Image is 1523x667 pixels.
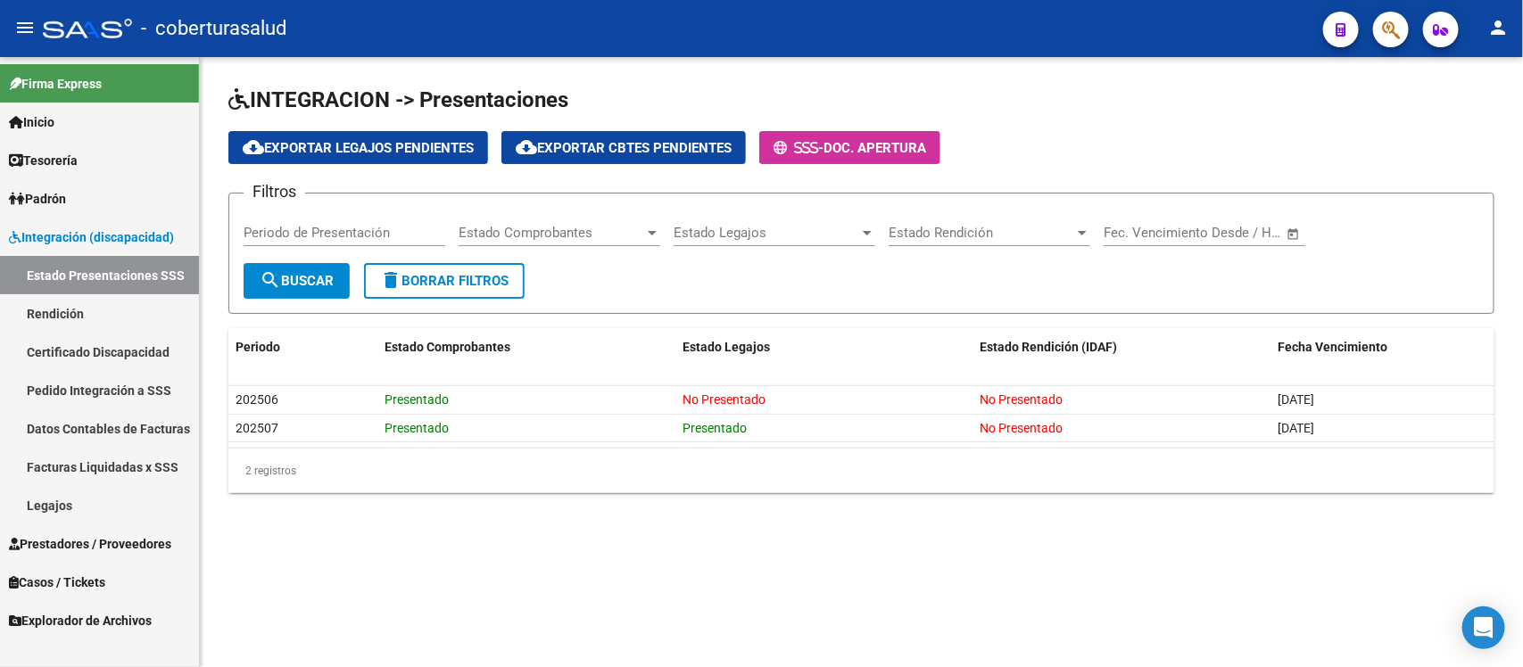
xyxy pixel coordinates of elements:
span: Inicio [9,112,54,132]
span: Estado Rendición (IDAF) [981,340,1118,354]
datatable-header-cell: Estado Rendición (IDAF) [973,328,1271,366]
button: -Doc. Apertura [759,131,940,164]
datatable-header-cell: Estado Legajos [675,328,973,366]
span: Doc. Apertura [824,140,926,156]
span: Presentado [385,421,449,435]
mat-icon: delete [380,269,401,291]
span: Exportar Cbtes Pendientes [516,140,732,156]
datatable-header-cell: Periodo [228,328,377,366]
span: Explorador de Archivos [9,611,152,630]
span: No Presentado [683,392,766,407]
span: Casos / Tickets [9,572,105,592]
span: 202507 [236,421,278,435]
mat-icon: person [1487,17,1509,38]
span: Estado Legajos [683,340,770,354]
span: - [774,140,824,156]
span: Estado Rendición [889,225,1074,241]
span: Borrar Filtros [380,273,509,289]
mat-icon: menu [14,17,36,38]
h3: Filtros [244,179,305,204]
span: - coberturasalud [141,9,286,48]
button: Exportar Cbtes Pendientes [501,131,746,164]
span: INTEGRACION -> Presentaciones [228,87,568,112]
span: Periodo [236,340,280,354]
mat-icon: search [260,269,281,291]
datatable-header-cell: Fecha Vencimiento [1271,328,1494,366]
span: Exportar Legajos Pendientes [243,140,474,156]
span: Prestadores / Proveedores [9,534,171,554]
span: 202506 [236,392,278,407]
button: Borrar Filtros [364,263,525,299]
span: Fecha Vencimiento [1279,340,1388,354]
span: No Presentado [981,421,1064,435]
div: Open Intercom Messenger [1462,606,1505,649]
span: Padrón [9,189,66,209]
div: 2 registros [228,449,1494,493]
button: Exportar Legajos Pendientes [228,131,488,164]
span: [DATE] [1279,392,1315,407]
span: Integración (discapacidad) [9,227,174,247]
mat-icon: cloud_download [516,136,537,158]
span: Tesorería [9,151,78,170]
span: Presentado [683,421,747,435]
span: Estado Comprobantes [385,340,510,354]
button: Buscar [244,263,350,299]
span: [DATE] [1279,421,1315,435]
span: No Presentado [981,392,1064,407]
input: Fecha fin [1192,225,1279,241]
mat-icon: cloud_download [243,136,264,158]
input: Fecha inicio [1104,225,1176,241]
span: Buscar [260,273,334,289]
span: Estado Legajos [674,225,859,241]
span: Firma Express [9,74,102,94]
button: Open calendar [1284,224,1304,244]
datatable-header-cell: Estado Comprobantes [377,328,675,366]
span: Presentado [385,392,449,407]
span: Estado Comprobantes [459,225,644,241]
